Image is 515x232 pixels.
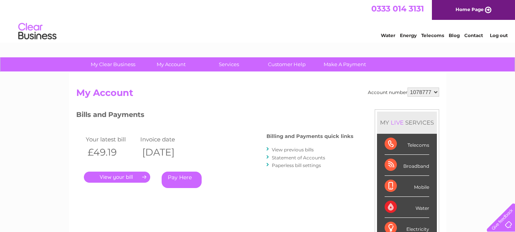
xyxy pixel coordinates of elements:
a: Blog [449,32,460,38]
a: Contact [464,32,483,38]
a: Log out [490,32,508,38]
a: Paperless bill settings [272,162,321,168]
img: logo.png [18,20,57,43]
th: £49.19 [84,144,139,160]
a: Telecoms [421,32,444,38]
div: MY SERVICES [377,112,437,133]
a: Make A Payment [313,57,376,71]
a: Pay Here [162,172,202,188]
div: Mobile [385,176,429,197]
a: Customer Help [255,57,318,71]
a: Services [197,57,260,71]
div: LIVE [389,119,405,126]
a: Statement of Accounts [272,155,325,161]
div: Broadband [385,155,429,176]
div: Account number [368,88,439,97]
a: My Clear Business [82,57,144,71]
h4: Billing and Payments quick links [266,133,353,139]
h3: Bills and Payments [76,109,353,123]
h2: My Account [76,88,439,102]
div: Water [385,197,429,218]
a: Energy [400,32,417,38]
div: Telecoms [385,134,429,155]
td: Invoice date [138,134,193,144]
div: Clear Business is a trading name of Verastar Limited (registered in [GEOGRAPHIC_DATA] No. 3667643... [78,4,438,37]
td: Your latest bill [84,134,139,144]
a: View previous bills [272,147,314,153]
a: 0333 014 3131 [371,4,424,13]
a: . [84,172,150,183]
th: [DATE] [138,144,193,160]
a: My Account [140,57,202,71]
a: Water [381,32,395,38]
